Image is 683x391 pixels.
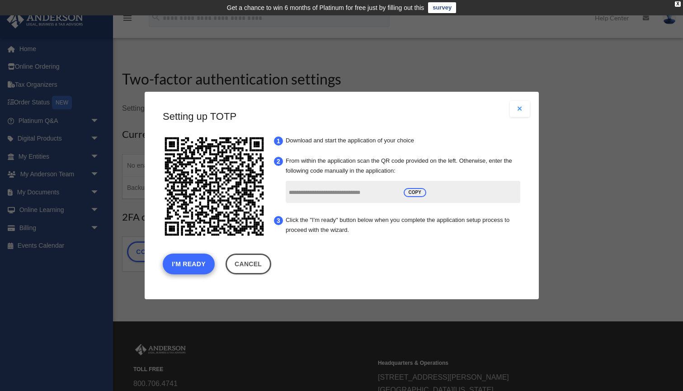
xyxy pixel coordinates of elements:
li: Download and start the application of your choice [283,133,523,149]
li: From within the application scan the QR code provided on the left. Otherwise, enter the following... [283,153,523,207]
img: svg+xml;base64,PHN2ZyB4bWxucz0iaHR0cDovL3d3dy53My5vcmcvMjAwMC9zdmciIHhtbG5zOnhsaW5rPSJodHRwOi8vd3... [160,133,268,240]
button: Close modal [510,101,530,117]
a: Cancel [225,254,271,274]
a: survey [428,2,456,13]
h3: Setting up TOTP [163,110,521,124]
div: close [675,1,681,7]
div: Get a chance to win 6 months of Platinum for free just by filling out this [227,2,424,13]
li: Click the "I'm ready" button below when you complete the application setup process to proceed wit... [283,212,523,238]
button: I'm Ready [163,254,215,274]
span: COPY [403,188,426,197]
